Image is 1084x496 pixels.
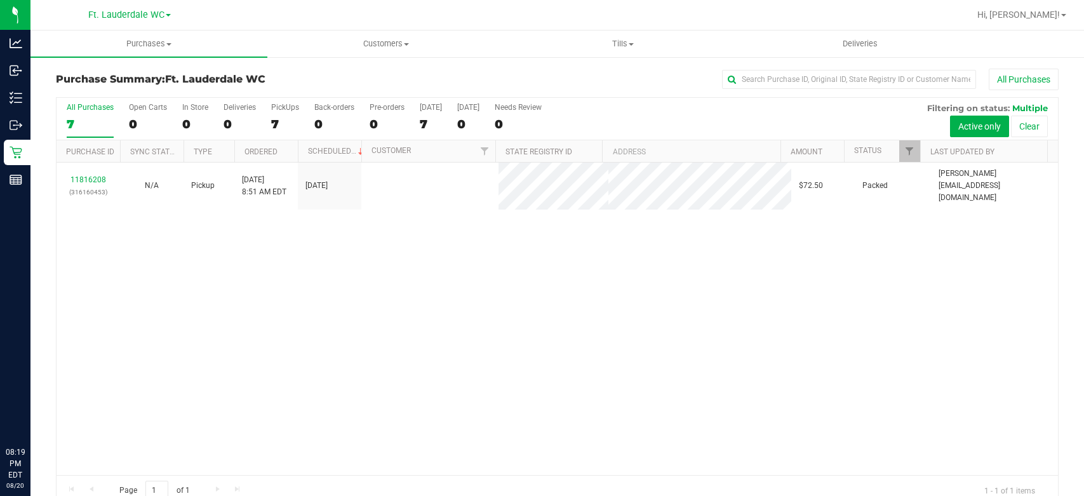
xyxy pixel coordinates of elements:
[370,103,405,112] div: Pre-orders
[64,186,112,198] p: (316160453)
[977,10,1060,20] span: Hi, [PERSON_NAME]!
[1012,103,1048,113] span: Multiple
[420,117,442,131] div: 7
[271,117,299,131] div: 7
[899,140,920,162] a: Filter
[165,73,265,85] span: Ft. Lauderdale WC
[10,146,22,159] inline-svg: Retail
[56,74,390,85] h3: Purchase Summary:
[950,116,1009,137] button: Active only
[862,180,888,192] span: Packed
[457,103,479,112] div: [DATE]
[722,70,976,89] input: Search Purchase ID, Original ID, State Registry ID or Customer Name...
[989,69,1059,90] button: All Purchases
[130,147,179,156] a: Sync Status
[505,147,572,156] a: State Registry ID
[305,180,328,192] span: [DATE]
[505,38,741,50] span: Tills
[224,117,256,131] div: 0
[6,446,25,481] p: 08:19 PM EDT
[67,117,114,131] div: 7
[268,38,504,50] span: Customers
[182,103,208,112] div: In Store
[37,392,53,408] iframe: Resource center unread badge
[930,147,994,156] a: Last Updated By
[826,38,895,50] span: Deliveries
[495,117,542,131] div: 0
[70,175,106,184] a: 11816208
[495,103,542,112] div: Needs Review
[194,147,212,156] a: Type
[10,64,22,77] inline-svg: Inbound
[145,180,159,192] button: N/A
[791,147,822,156] a: Amount
[67,103,114,112] div: All Purchases
[474,140,495,162] a: Filter
[457,117,479,131] div: 0
[88,10,164,20] span: Ft. Lauderdale WC
[66,147,114,156] a: Purchase ID
[182,117,208,131] div: 0
[927,103,1010,113] span: Filtering on status:
[30,38,267,50] span: Purchases
[602,140,780,163] th: Address
[1011,116,1048,137] button: Clear
[224,103,256,112] div: Deliveries
[314,103,354,112] div: Back-orders
[6,481,25,490] p: 08/20
[10,91,22,104] inline-svg: Inventory
[10,173,22,186] inline-svg: Reports
[420,103,442,112] div: [DATE]
[244,147,278,156] a: Ordered
[242,174,286,198] span: [DATE] 8:51 AM EDT
[10,37,22,50] inline-svg: Analytics
[742,30,979,57] a: Deliveries
[145,181,159,190] span: Not Applicable
[799,180,823,192] span: $72.50
[129,117,167,131] div: 0
[370,117,405,131] div: 0
[505,30,742,57] a: Tills
[371,146,411,155] a: Customer
[854,146,881,155] a: Status
[308,147,366,156] a: Scheduled
[10,119,22,131] inline-svg: Outbound
[191,180,215,192] span: Pickup
[13,394,51,432] iframe: Resource center
[267,30,504,57] a: Customers
[271,103,299,112] div: PickUps
[30,30,267,57] a: Purchases
[129,103,167,112] div: Open Carts
[314,117,354,131] div: 0
[939,168,1050,204] span: [PERSON_NAME][EMAIL_ADDRESS][DOMAIN_NAME]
